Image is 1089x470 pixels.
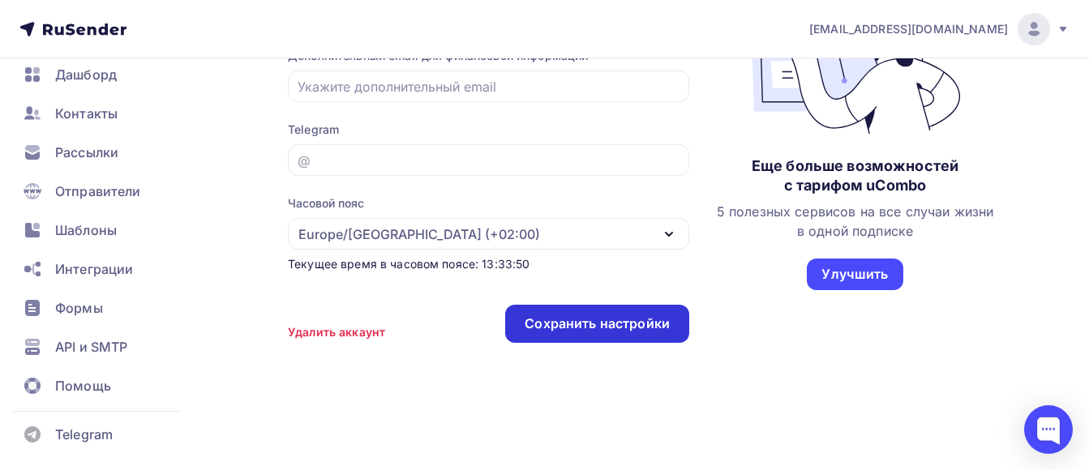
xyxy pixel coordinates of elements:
div: 5 полезных сервисов на все случаи жизни в одной подписке [717,202,993,241]
span: Рассылки [55,143,118,162]
a: Формы [13,292,206,324]
a: Рассылки [13,136,206,169]
span: Дашборд [55,65,117,84]
a: Отправители [13,175,206,207]
a: Контакты [13,97,206,130]
a: Шаблоны [13,214,206,246]
span: [EMAIL_ADDRESS][DOMAIN_NAME] [809,21,1008,37]
span: Контакты [55,104,118,123]
div: Удалить аккаунт [288,324,385,340]
a: Дашборд [13,58,206,91]
span: Формы [55,298,103,318]
span: Интеграции [55,259,133,279]
div: Europe/[GEOGRAPHIC_DATA] (+02:00) [298,224,540,244]
input: Укажите дополнительный email [298,77,680,96]
span: Помощь [55,376,111,395]
div: Telegram [288,122,689,138]
span: Отправители [55,182,141,201]
div: Сохранить настройки [525,314,670,333]
div: Текущее время в часовом поясе: 13:33:50 [288,256,689,272]
div: Еще больше возможностей с тарифом uCombo [752,156,958,195]
div: @ [298,151,311,170]
span: Telegram [55,425,113,444]
div: Часовой пояс [288,195,364,211]
div: Улучшить [821,265,888,284]
span: Шаблоны [55,220,117,240]
a: [EMAIL_ADDRESS][DOMAIN_NAME] [809,13,1070,45]
button: Часовой пояс Europe/[GEOGRAPHIC_DATA] (+02:00) [288,195,689,250]
span: API и SMTP [55,337,127,357]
